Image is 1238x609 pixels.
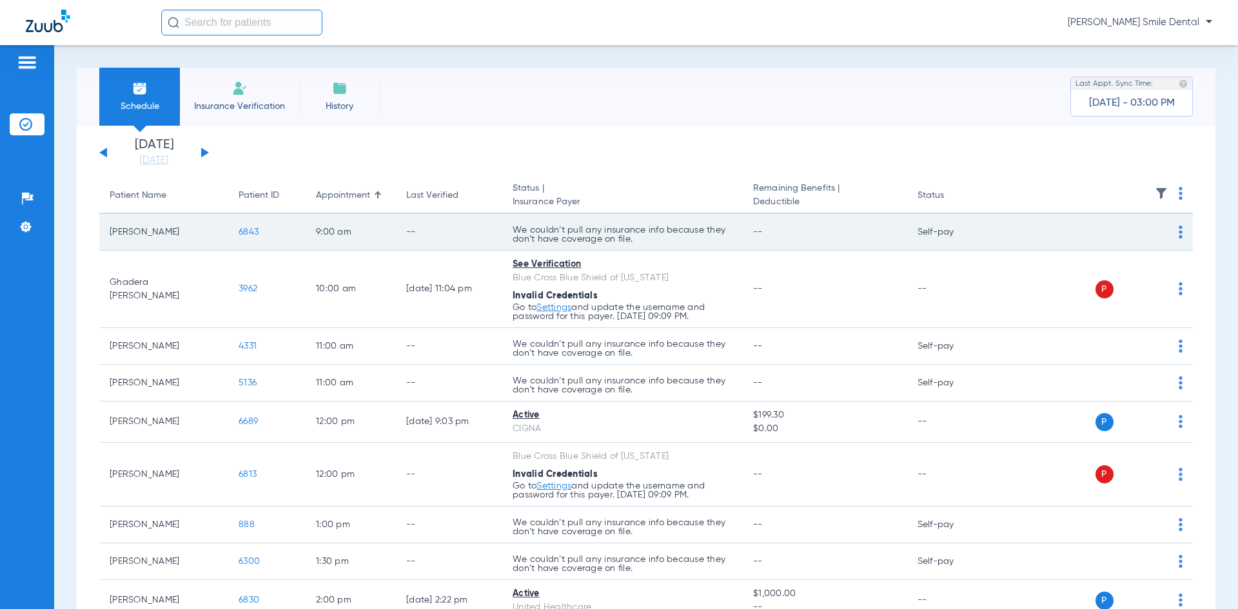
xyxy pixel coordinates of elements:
img: group-dot-blue.svg [1179,187,1183,200]
p: We couldn’t pull any insurance info because they don’t have coverage on file. [513,518,732,536]
td: 10:00 AM [306,251,396,328]
span: Insurance Payer [513,195,732,209]
p: Go to and update the username and password for this payer. [DATE] 09:09 PM. [513,481,732,499]
img: group-dot-blue.svg [1179,518,1183,531]
td: [PERSON_NAME] [99,507,228,543]
span: Deductible [753,195,896,209]
span: 6689 [239,417,258,426]
span: P [1096,413,1114,431]
span: P [1096,465,1114,483]
span: [PERSON_NAME] Smile Dental [1068,16,1212,29]
span: Last Appt. Sync Time: [1076,77,1153,90]
div: Patient ID [239,189,295,202]
td: 1:30 PM [306,543,396,580]
img: Search Icon [168,17,179,28]
td: [DATE] 9:03 PM [396,401,502,443]
span: -- [753,227,763,237]
td: [DATE] 11:04 PM [396,251,502,328]
td: 12:00 PM [306,443,396,507]
span: 4331 [239,342,257,351]
img: Zuub Logo [26,10,70,32]
td: [PERSON_NAME] [99,543,228,580]
li: [DATE] [115,139,193,167]
span: Schedule [109,100,170,113]
div: Last Verified [406,189,458,202]
img: group-dot-blue.svg [1179,376,1183,389]
img: last sync help info [1179,79,1188,88]
td: -- [396,443,502,507]
div: Appointment [316,189,386,202]
span: History [309,100,370,113]
td: [PERSON_NAME] [99,214,228,251]
span: -- [753,520,763,529]
td: 11:00 AM [306,328,396,365]
span: 888 [239,520,255,529]
div: See Verification [513,258,732,271]
span: -- [753,470,763,479]
td: 11:00 AM [306,365,396,401]
div: Patient ID [239,189,279,202]
td: -- [396,214,502,251]
iframe: Chat Widget [1174,547,1238,609]
div: Blue Cross Blue Shield of [US_STATE] [513,271,732,285]
img: group-dot-blue.svg [1179,226,1183,238]
td: [PERSON_NAME] [99,328,228,365]
td: 12:00 PM [306,401,396,443]
td: -- [396,328,502,365]
img: group-dot-blue.svg [1179,282,1183,295]
span: 5136 [239,378,257,387]
img: hamburger-icon [17,55,37,70]
div: Active [513,587,732,601]
td: Ghadera [PERSON_NAME] [99,251,228,328]
td: 1:00 PM [306,507,396,543]
td: -- [396,365,502,401]
span: -- [753,378,763,387]
span: -- [753,342,763,351]
img: Schedule [132,81,148,96]
th: Status [907,178,994,214]
img: group-dot-blue.svg [1179,415,1183,428]
img: group-dot-blue.svg [1179,468,1183,481]
span: 6830 [239,595,259,604]
td: Self-pay [907,214,994,251]
p: We couldn’t pull any insurance info because they don’t have coverage on file. [513,340,732,358]
a: Settings [536,303,571,312]
span: Invalid Credentials [513,470,598,479]
span: 6300 [239,557,260,566]
img: group-dot-blue.svg [1179,340,1183,353]
span: Insurance Verification [190,100,290,113]
td: -- [907,251,994,328]
a: Settings [536,481,571,490]
td: -- [396,507,502,543]
span: $199.30 [753,409,896,422]
div: Appointment [316,189,370,202]
div: CIGNA [513,422,732,436]
span: $0.00 [753,422,896,436]
span: Invalid Credentials [513,291,598,300]
input: Search for patients [161,10,322,35]
td: -- [396,543,502,580]
img: Manual Insurance Verification [232,81,248,96]
span: -- [753,284,763,293]
td: Self-pay [907,328,994,365]
a: [DATE] [115,154,193,167]
span: 3962 [239,284,257,293]
td: [PERSON_NAME] [99,365,228,401]
span: 6813 [239,470,257,479]
td: [PERSON_NAME] [99,401,228,443]
p: We couldn’t pull any insurance info because they don’t have coverage on file. [513,555,732,573]
td: Self-pay [907,543,994,580]
p: We couldn’t pull any insurance info because they don’t have coverage on file. [513,376,732,394]
span: $1,000.00 [753,587,896,601]
th: Remaining Benefits | [743,178,907,214]
td: 9:00 AM [306,214,396,251]
th: Status | [502,178,743,214]
span: -- [753,557,763,566]
td: -- [907,443,994,507]
img: filter.svg [1155,187,1168,200]
td: -- [907,401,994,443]
span: [DATE] - 03:00 PM [1089,97,1175,110]
td: [PERSON_NAME] [99,443,228,507]
div: Blue Cross Blue Shield of [US_STATE] [513,450,732,463]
